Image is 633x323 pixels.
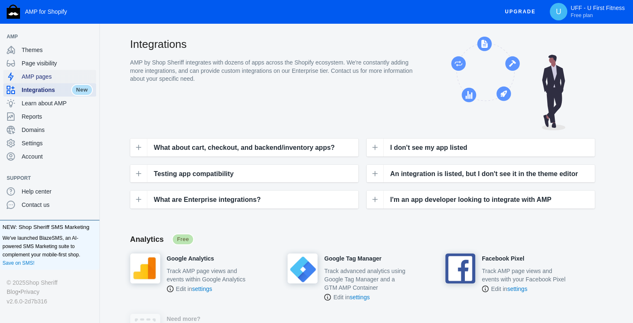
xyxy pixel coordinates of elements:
[154,142,335,153] span: What about cart, checkout, and backend/inventory apps?
[7,5,20,19] img: Shop Sheriff Logo
[22,86,71,94] span: Integrations
[288,253,318,283] img: google-tag-manager_150x150.png
[22,59,93,67] span: Page visibility
[390,169,578,179] span: An integration is listed, but I don't see it in the theme editor
[22,72,93,81] span: AMP pages
[7,174,84,182] span: Support
[84,35,98,38] button: Add a sales channel
[130,235,164,243] span: Analytics
[3,97,96,110] a: Learn about AMP
[324,267,408,292] p: Track advanced analytics using Google Tag Manager and a GTM AMP Container
[3,110,96,123] a: Reports
[3,150,96,163] a: Account
[482,253,524,263] a: Facebook Pixel
[130,37,414,52] h2: Integrations
[505,4,536,19] span: Upgrade
[22,139,93,147] span: Settings
[130,253,160,283] img: google-analytics_200x200.png
[130,59,414,83] p: AMP by Shop Sheriff integrates with dozens of apps across the Shopify ecosystem. We're constantly...
[2,259,35,267] a: Save on SMS!
[22,187,93,196] span: Help center
[507,286,527,292] a: settings
[350,294,370,301] a: settings
[22,152,93,161] span: Account
[7,32,84,41] span: AMP
[390,142,467,153] span: I don't see my app listed
[571,5,625,19] p: UFF - U First Fitness
[445,253,475,283] img: facebook-pixel_200x200.png
[71,84,93,96] span: New
[3,137,96,150] a: Settings
[192,286,212,292] a: settings
[22,99,93,107] span: Learn about AMP
[22,126,93,134] span: Domains
[25,278,57,287] a: Shop Sheriff
[333,293,370,301] span: Edit in
[324,253,381,263] a: Google Tag Manager
[498,4,542,20] button: Upgrade
[172,234,194,245] span: Free
[7,287,18,296] a: Blog
[591,281,623,313] iframe: Drift Widget Chat Controller
[22,112,93,121] span: Reports
[22,46,93,54] span: Themes
[491,285,527,293] span: Edit in
[390,194,551,205] span: I'm an app developer looking to integrate with AMP
[84,176,98,180] button: Add a sales channel
[154,194,261,205] span: What are Enterprise integrations?
[482,255,524,263] h4: Facebook Pixel
[22,201,93,209] span: Contact us
[3,43,96,57] a: Themes
[167,255,214,263] h4: Google Analytics
[3,57,96,70] a: Page visibility
[3,123,96,137] a: Domains
[154,169,234,179] span: Testing app compatibility
[324,255,381,263] h4: Google Tag Manager
[167,267,251,283] p: Track AMP page views and events within Google Analytics
[7,278,93,287] div: © 2025
[3,70,96,83] a: AMP pages
[25,8,67,15] span: AMP for Shopify
[482,267,566,283] p: Track AMP page views and events with your Facebook Pixel
[3,83,96,97] a: IntegrationsNew
[167,316,201,323] h4: Need more?
[3,198,96,211] a: Contact us
[554,7,563,16] span: U
[7,297,93,306] div: v2.6.0-2d7b316
[167,253,214,263] a: Google Analytics
[20,287,40,296] a: Privacy
[176,285,212,293] span: Edit in
[571,12,593,19] span: Free plan
[7,287,93,296] div: •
